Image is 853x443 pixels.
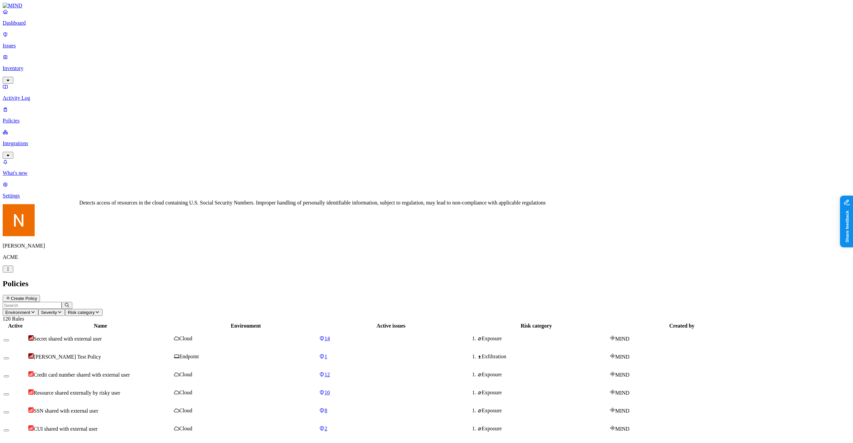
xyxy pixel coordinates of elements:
div: Exposure [477,372,608,378]
p: What's new [3,170,850,176]
a: Dashboard [3,9,850,26]
p: ACME [3,254,850,260]
span: Resource shared externally by risky user [34,390,120,396]
div: Created by [610,323,754,329]
span: Risk category [68,310,95,315]
img: mind-logo-icon [610,353,615,359]
p: [PERSON_NAME] [3,243,850,249]
span: 120 Rules [3,316,24,322]
h2: Policies [3,279,850,288]
div: Exposure [477,390,608,396]
span: 12 [325,372,330,377]
img: mind-logo-icon [610,371,615,377]
button: Create Policy [3,295,40,302]
span: MIND [615,336,630,342]
a: Integrations [3,129,850,158]
a: 10 [319,390,463,396]
span: MIND [615,354,630,360]
a: 14 [319,336,463,342]
img: severity-high [28,425,34,431]
img: Nitai Mishary [3,204,35,236]
span: Cloud [179,426,192,431]
div: Name [28,323,173,329]
a: Settings [3,181,850,199]
span: Severity [41,310,57,315]
span: Secret shared with external user [34,336,102,342]
div: Detects access of resources in the cloud containing U.S. Social Security Numbers. Improper handli... [79,200,546,206]
p: Inventory [3,65,850,71]
img: mind-logo-icon [610,425,615,431]
a: Activity Log [3,84,850,101]
div: Active [4,323,27,329]
span: Endpoint [179,354,199,359]
span: Cloud [179,336,192,341]
span: Cloud [179,390,192,395]
span: 10 [325,390,330,395]
span: 14 [325,336,330,341]
div: Exposure [477,408,608,414]
span: 1 [325,354,327,359]
div: Active issues [319,323,463,329]
a: 8 [319,408,463,414]
p: Activity Log [3,95,850,101]
a: MIND [3,3,850,9]
div: Exposure [477,336,608,342]
span: 8 [325,408,327,413]
div: Exposure [477,426,608,432]
img: MIND [3,3,22,9]
span: [PERSON_NAME] Test Policy [34,354,101,360]
p: Integrations [3,140,850,146]
img: mind-logo-icon [610,407,615,413]
span: Cloud [179,408,192,413]
input: Search [3,302,62,309]
span: Credit card number shared with external user [34,372,130,378]
div: Environment [174,323,318,329]
a: What's new [3,159,850,176]
p: Policies [3,118,850,124]
p: Issues [3,43,850,49]
a: 12 [319,372,463,378]
div: Risk category [464,323,608,329]
a: Issues [3,31,850,49]
p: Settings [3,193,850,199]
span: Environment [5,310,30,315]
span: MIND [615,390,630,396]
a: Inventory [3,54,850,83]
span: CUI shared with external user [34,426,98,432]
a: Policies [3,106,850,124]
span: MIND [615,372,630,378]
img: mind-logo-icon [610,389,615,395]
div: Exfiltration [477,354,608,360]
img: severity-high [28,389,34,395]
span: MIND [615,408,630,414]
img: severity-high [28,371,34,377]
img: severity-critical [28,335,34,341]
span: Cloud [179,372,192,377]
span: SSN shared with external user [34,408,98,414]
img: severity-critical [28,353,34,359]
img: mind-logo-icon [610,335,615,341]
img: severity-high [28,407,34,413]
a: 1 [319,354,463,360]
span: 2 [325,426,327,431]
a: 2 [319,426,463,432]
p: Dashboard [3,20,850,26]
span: MIND [615,426,630,432]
